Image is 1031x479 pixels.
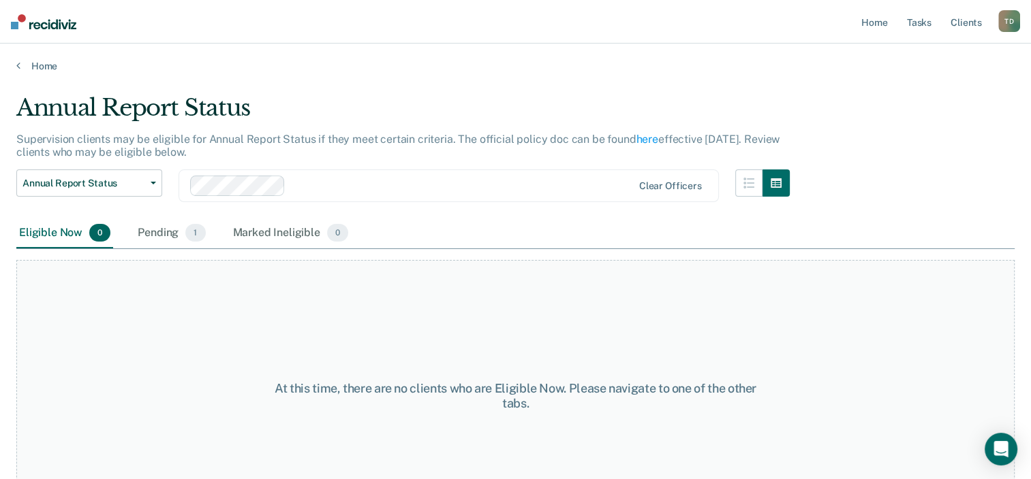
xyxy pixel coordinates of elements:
div: Marked Ineligible0 [230,218,352,248]
img: Recidiviz [11,14,76,29]
div: Eligible Now0 [16,218,113,248]
span: 0 [327,224,348,242]
span: Annual Report Status [22,178,145,189]
div: T D [998,10,1020,32]
div: Clear officers [639,180,702,192]
a: here [636,133,658,146]
div: Open Intercom Messenger [985,433,1017,465]
a: Home [16,60,1015,72]
div: Pending1 [135,218,208,248]
button: Annual Report Status [16,169,162,197]
span: 1 [185,224,205,242]
button: TD [998,10,1020,32]
span: 0 [89,224,110,242]
div: At this time, there are no clients who are Eligible Now. Please navigate to one of the other tabs. [266,381,765,410]
p: Supervision clients may be eligible for Annual Report Status if they meet certain criteria. The o... [16,133,780,159]
div: Annual Report Status [16,94,790,133]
